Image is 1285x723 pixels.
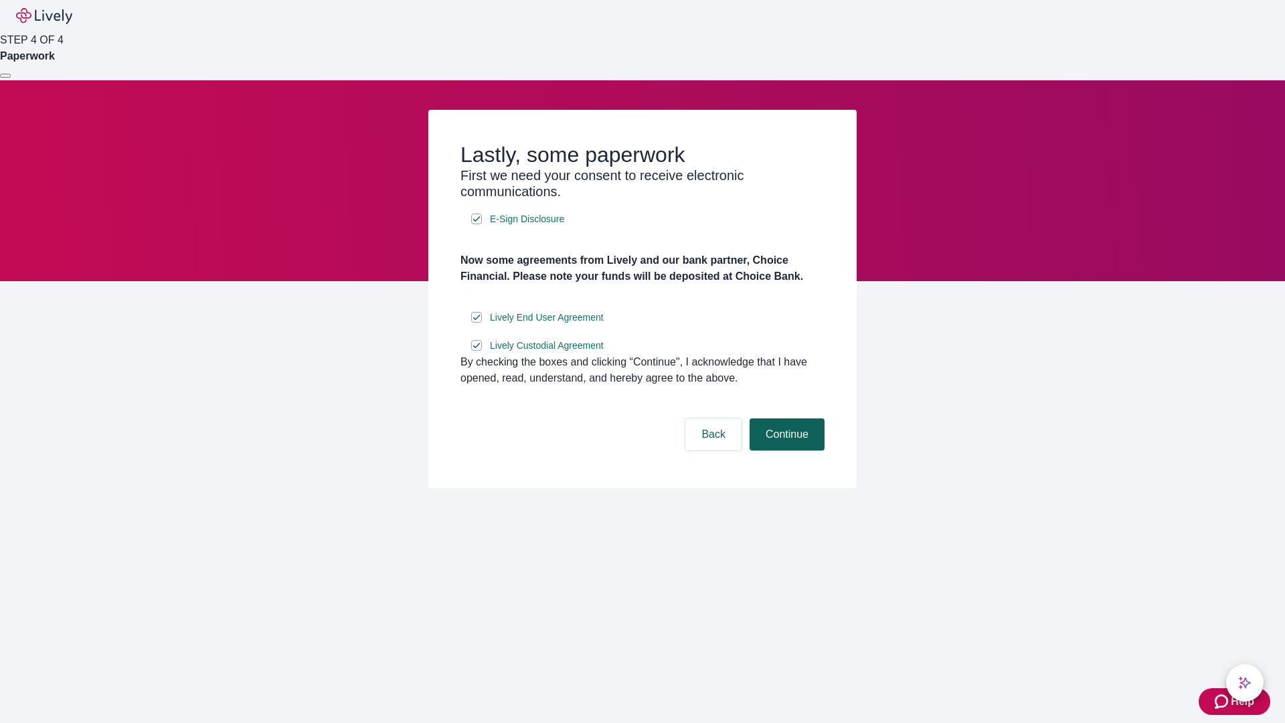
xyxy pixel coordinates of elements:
[490,339,604,353] span: Lively Custodial Agreement
[487,337,606,354] a: e-sign disclosure document
[1238,676,1252,690] svg: Lively AI Assistant
[490,311,604,325] span: Lively End User Agreement
[490,212,564,226] span: E-Sign Disclosure
[487,309,606,326] a: e-sign disclosure document
[1215,694,1231,710] svg: Zendesk support icon
[1199,688,1270,715] button: Zendesk support iconHelp
[460,167,825,199] h3: First we need your consent to receive electronic communications.
[16,8,72,24] img: Lively
[1231,694,1254,710] span: Help
[460,252,825,285] h4: Now some agreements from Lively and our bank partner, Choice Financial. Please note your funds wi...
[1226,664,1264,702] button: chat
[750,418,825,451] button: Continue
[487,211,567,228] a: e-sign disclosure document
[460,354,825,386] div: By checking the boxes and clicking “Continue", I acknowledge that I have opened, read, understand...
[460,142,825,167] h2: Lastly, some paperwork
[685,418,742,451] button: Back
